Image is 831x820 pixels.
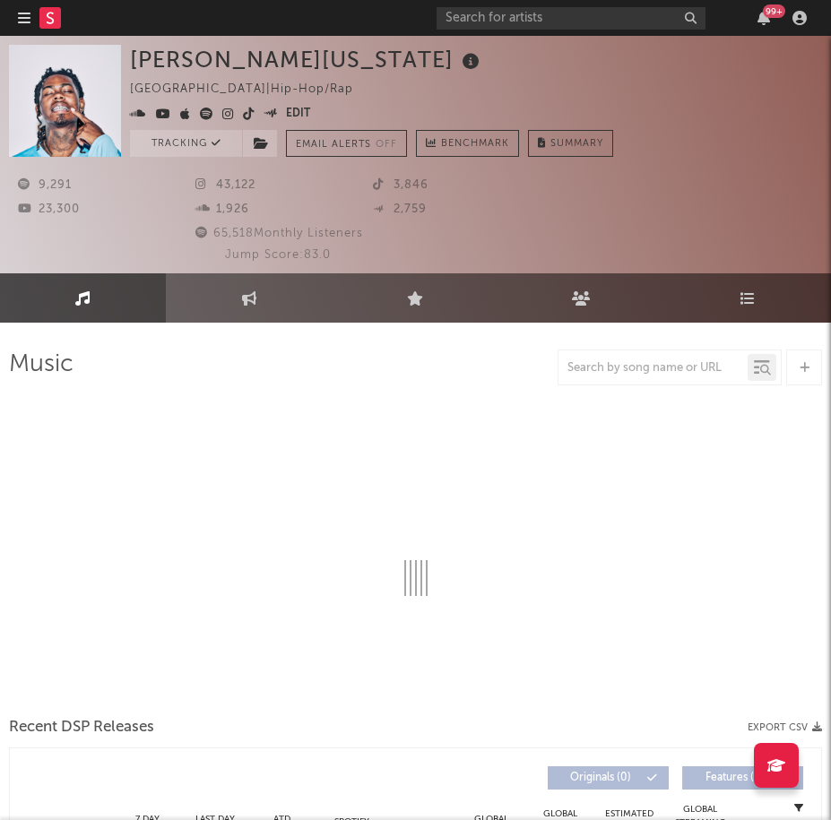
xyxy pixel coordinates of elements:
[376,140,397,150] em: Off
[441,134,509,155] span: Benchmark
[757,11,770,25] button: 99+
[195,179,255,191] span: 43,122
[373,179,428,191] span: 3,846
[18,179,72,191] span: 9,291
[130,130,242,157] button: Tracking
[195,203,249,215] span: 1,926
[373,203,427,215] span: 2,759
[682,766,803,790] button: Features(0)
[763,4,785,18] div: 99 +
[528,130,613,157] button: Summary
[748,722,822,733] button: Export CSV
[225,249,331,261] span: Jump Score: 83.0
[548,766,669,790] button: Originals(0)
[286,130,407,157] button: Email AlertsOff
[193,228,363,239] span: 65,518 Monthly Listeners
[130,45,484,74] div: [PERSON_NAME][US_STATE]
[286,104,310,125] button: Edit
[559,773,642,783] span: Originals ( 0 )
[416,130,519,157] a: Benchmark
[9,717,154,738] span: Recent DSP Releases
[550,139,603,149] span: Summary
[558,361,748,375] input: Search by song name or URL
[694,773,776,783] span: Features ( 0 )
[18,203,80,215] span: 23,300
[437,7,705,30] input: Search for artists
[130,79,374,100] div: [GEOGRAPHIC_DATA] | Hip-Hop/Rap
